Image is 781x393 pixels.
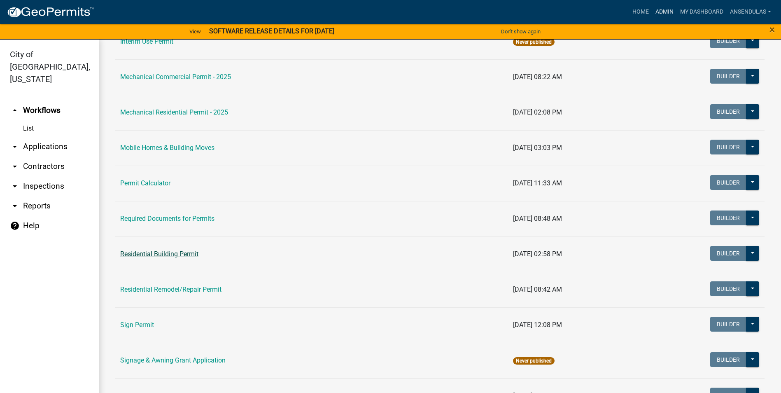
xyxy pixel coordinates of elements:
[120,250,198,258] a: Residential Building Permit
[120,37,173,45] a: Interim Use Permit
[652,4,677,20] a: Admin
[769,24,775,35] span: ×
[710,33,746,48] button: Builder
[120,321,154,329] a: Sign Permit
[513,215,562,222] span: [DATE] 08:48 AM
[120,144,214,152] a: Mobile Homes & Building Moves
[10,181,20,191] i: arrow_drop_down
[120,108,228,116] a: Mechanical Residential Permit - 2025
[727,4,774,20] a: ansendulas
[710,69,746,84] button: Builder
[513,144,562,152] span: [DATE] 03:03 PM
[120,285,221,293] a: Residential Remodel/Repair Permit
[710,104,746,119] button: Builder
[710,352,746,367] button: Builder
[677,4,727,20] a: My Dashboard
[513,250,562,258] span: [DATE] 02:58 PM
[710,140,746,154] button: Builder
[10,201,20,211] i: arrow_drop_down
[513,108,562,116] span: [DATE] 02:08 PM
[498,25,544,38] button: Don't show again
[513,38,555,46] span: Never published
[120,356,226,364] a: Signage & Awning Grant Application
[10,105,20,115] i: arrow_drop_up
[710,246,746,261] button: Builder
[209,27,334,35] strong: SOFTWARE RELEASE DETAILS FOR [DATE]
[710,211,746,225] button: Builder
[769,25,775,35] button: Close
[629,4,652,20] a: Home
[513,285,562,293] span: [DATE] 08:42 AM
[710,281,746,296] button: Builder
[710,175,746,190] button: Builder
[513,357,555,365] span: Never published
[513,73,562,81] span: [DATE] 08:22 AM
[513,321,562,329] span: [DATE] 12:08 PM
[120,73,231,81] a: Mechanical Commercial Permit - 2025
[120,179,170,187] a: Permit Calculator
[513,179,562,187] span: [DATE] 11:33 AM
[120,215,214,222] a: Required Documents for Permits
[186,25,204,38] a: View
[10,161,20,171] i: arrow_drop_down
[710,317,746,332] button: Builder
[10,221,20,231] i: help
[10,142,20,152] i: arrow_drop_down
